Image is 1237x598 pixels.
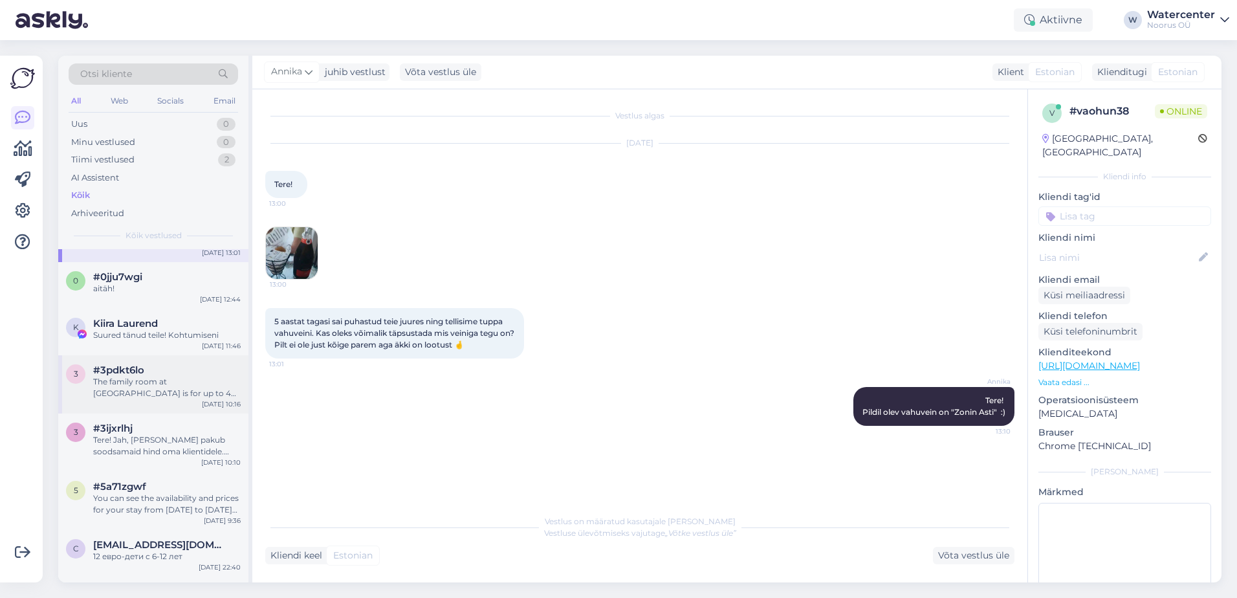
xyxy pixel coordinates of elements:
span: Annika [962,377,1011,386]
div: 0 [217,118,235,131]
div: All [69,93,83,109]
div: Kliendi info [1038,171,1211,183]
span: v [1049,108,1055,118]
div: Tere! Jah, [PERSON_NAME] pakub soodsamaid hind oma klientidele. Meie kaudu broneerides tuleb täis... [93,434,241,458]
span: Vestlus on määratud kasutajale [PERSON_NAME] [545,516,736,526]
p: Klienditeekond [1038,346,1211,359]
div: 2 [218,153,235,166]
span: 13:00 [270,280,318,289]
img: Askly Logo [10,66,35,91]
div: Watercenter [1147,10,1215,20]
div: Suured tänud teile! Kohtumiseni [93,329,241,341]
div: [GEOGRAPHIC_DATA], [GEOGRAPHIC_DATA] [1042,132,1198,159]
span: #3ijxrlhj [93,423,133,434]
p: Vaata edasi ... [1038,377,1211,388]
div: [DATE] 22:40 [199,562,241,572]
input: Lisa nimi [1039,250,1196,265]
div: # vaohun38 [1069,104,1155,119]
div: Socials [155,93,186,109]
span: 0 [73,276,78,285]
div: Klienditugi [1092,65,1147,79]
div: Email [211,93,238,109]
span: #3pdkt6lo [93,364,144,376]
div: Küsi telefoninumbrit [1038,323,1143,340]
div: [DATE] 13:01 [202,248,241,258]
p: Märkmed [1038,485,1211,499]
div: [DATE] [265,137,1014,149]
div: Klient [992,65,1024,79]
span: 3 [74,369,78,379]
span: Estonian [1035,65,1075,79]
span: Vestluse ülevõtmiseks vajutage [544,528,736,538]
p: Kliendi tag'id [1038,190,1211,204]
div: Kõik [71,189,90,202]
span: Kiira Laurend [93,318,158,329]
span: #5a71zgwf [93,481,146,493]
div: Web [108,93,131,109]
div: W [1124,11,1142,29]
p: Kliendi nimi [1038,231,1211,245]
img: Attachment [266,227,318,279]
div: aitäh! [93,283,241,294]
i: „Võtke vestlus üle” [665,528,736,538]
div: You can see the availability and prices for your stay from [DATE] to [DATE] on our booking page. ... [93,493,241,516]
div: Noorus OÜ [1147,20,1215,30]
p: Chrome [TECHNICAL_ID] [1038,439,1211,453]
div: [DATE] 12:44 [200,294,241,304]
span: 13:01 [269,359,318,369]
span: Annika [271,65,302,79]
div: [DATE] 10:10 [201,458,241,467]
div: [PERSON_NAME] [1038,466,1211,478]
div: [DATE] 10:16 [202,399,241,409]
div: Küsi meiliaadressi [1038,287,1130,304]
div: [DATE] 9:36 [204,516,241,526]
div: Kliendi keel [265,549,322,562]
div: Tiimi vestlused [71,153,135,166]
span: 5 aastat tagasi sai puhastud teie juures ning tellisime tuppa vahuveini. Kas oleks võimalik täpsu... [274,316,516,349]
div: Minu vestlused [71,136,135,149]
a: WatercenterNoorus OÜ [1147,10,1229,30]
span: Estonian [333,549,373,562]
div: AI Assistent [71,172,119,184]
p: Kliendi email [1038,273,1211,287]
div: juhib vestlust [320,65,386,79]
div: Vestlus algas [265,110,1014,122]
span: 13:10 [962,426,1011,436]
div: [DATE] 11:46 [202,341,241,351]
span: K [73,322,79,332]
p: Operatsioonisüsteem [1038,393,1211,407]
span: Online [1155,104,1207,118]
p: Brauser [1038,426,1211,439]
div: Aktiivne [1014,8,1093,32]
span: Estonian [1158,65,1198,79]
div: 0 [217,136,235,149]
div: Võta vestlus üle [400,63,481,81]
span: 5 [74,485,78,495]
span: Tere! [274,179,292,189]
a: [URL][DOMAIN_NAME] [1038,360,1140,371]
p: Kliendi telefon [1038,309,1211,323]
span: c [73,544,79,553]
span: cimeriess@gmail.com [93,539,228,551]
span: 3 [74,427,78,437]
span: Kõik vestlused [126,230,182,241]
div: Arhiveeritud [71,207,124,220]
div: The family room at [GEOGRAPHIC_DATA] is for up to 4 people and is perfect for families. Your chil... [93,376,241,399]
div: Uus [71,118,87,131]
p: [MEDICAL_DATA] [1038,407,1211,421]
div: Võta vestlus üle [933,547,1014,564]
div: 12 евро-дети с 6-12 лет [93,551,241,562]
span: #0jju7wgi [93,271,142,283]
input: Lisa tag [1038,206,1211,226]
span: 13:00 [269,199,318,208]
span: Otsi kliente [80,67,132,81]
